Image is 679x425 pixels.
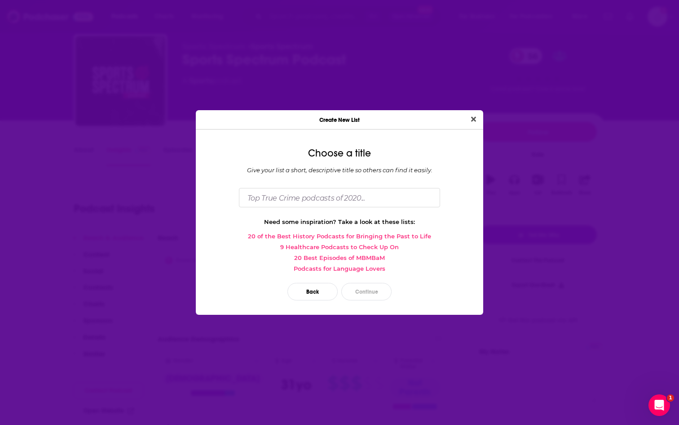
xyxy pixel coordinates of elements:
[196,110,483,130] div: Create New List
[667,394,674,402] span: 1
[203,233,476,240] a: 20 of the Best History Podcasts for Bringing the Past to Life
[203,254,476,261] a: 20 Best Episodes of MBMBaM
[203,166,476,174] div: Give your list a short, descriptive title so others can find it easily.
[203,265,476,272] a: Podcasts for Language Lovers
[203,243,476,251] a: 9 Healthcare Podcasts to Check Up On
[467,114,480,125] button: Close
[648,394,670,416] iframe: Intercom live chat
[287,283,338,300] button: Back
[341,283,392,300] button: Continue
[239,188,440,207] input: Top True Crime podcasts of 2020...
[203,218,476,225] div: Need some inspiration? Take a look at these lists:
[203,148,476,159] div: Choose a title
